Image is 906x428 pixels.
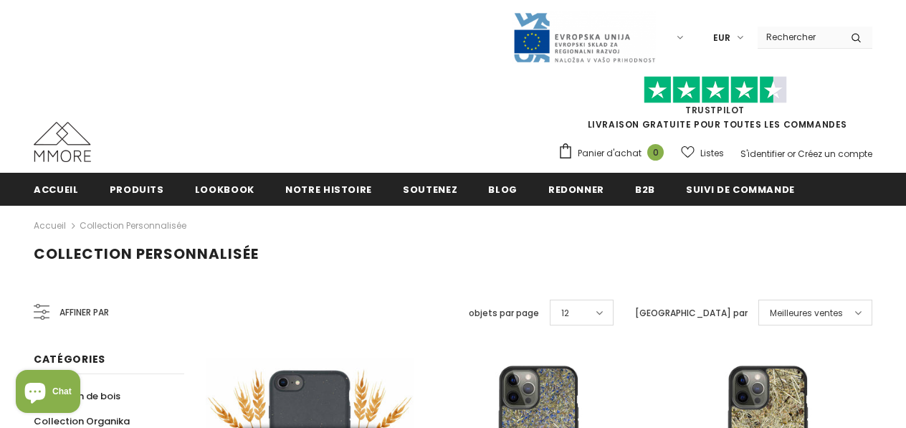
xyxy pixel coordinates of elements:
[34,183,79,196] span: Accueil
[110,183,164,196] span: Produits
[558,143,671,164] a: Panier d'achat 0
[488,183,518,196] span: Blog
[647,144,664,161] span: 0
[548,183,604,196] span: Redonner
[558,82,872,130] span: LIVRAISON GRATUITE POUR TOUTES LES COMMANDES
[787,148,796,160] span: or
[512,11,656,64] img: Javni Razpis
[685,104,745,116] a: TrustPilot
[578,146,642,161] span: Panier d'achat
[34,122,91,162] img: Cas MMORE
[403,173,457,205] a: soutenez
[34,352,105,366] span: Catégories
[548,173,604,205] a: Redonner
[798,148,872,160] a: Créez un compte
[561,306,569,320] span: 12
[195,183,254,196] span: Lookbook
[686,183,795,196] span: Suivi de commande
[635,173,655,205] a: B2B
[488,173,518,205] a: Blog
[34,217,66,234] a: Accueil
[635,183,655,196] span: B2B
[59,305,109,320] span: Affiner par
[635,306,748,320] label: [GEOGRAPHIC_DATA] par
[758,27,840,47] input: Search Site
[285,183,372,196] span: Notre histoire
[681,141,724,166] a: Listes
[740,148,785,160] a: S'identifier
[285,173,372,205] a: Notre histoire
[110,173,164,205] a: Produits
[80,219,186,232] a: Collection personnalisée
[512,31,656,43] a: Javni Razpis
[34,414,130,428] span: Collection Organika
[686,173,795,205] a: Suivi de commande
[11,370,85,417] inbox-online-store-chat: Shopify online store chat
[34,244,259,264] span: Collection personnalisée
[469,306,539,320] label: objets par page
[195,173,254,205] a: Lookbook
[34,173,79,205] a: Accueil
[644,76,787,104] img: Faites confiance aux étoiles pilotes
[770,306,843,320] span: Meilleures ventes
[403,183,457,196] span: soutenez
[713,31,730,45] span: EUR
[700,146,724,161] span: Listes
